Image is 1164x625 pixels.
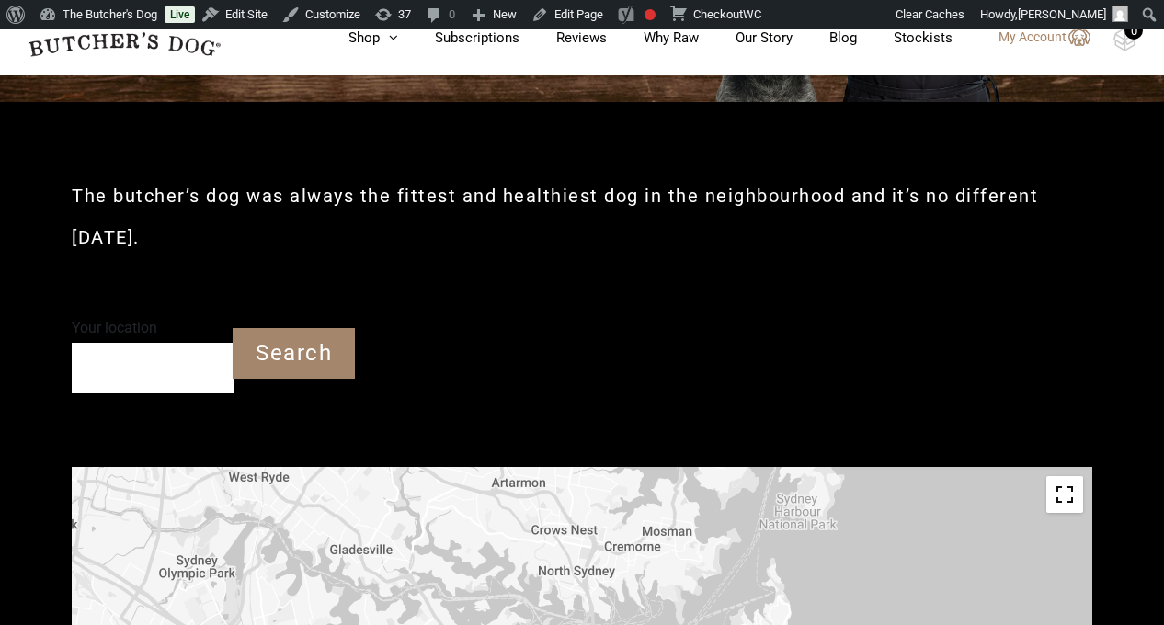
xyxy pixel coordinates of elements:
input: Search [233,328,355,379]
img: TBD_Cart-Empty.png [1113,28,1136,51]
a: Live [165,6,195,23]
a: Our Story [699,28,793,49]
button: Toggle fullscreen view [1046,476,1083,513]
span: [PERSON_NAME] [1018,7,1106,21]
a: Stockists [857,28,953,49]
a: Blog [793,28,857,49]
h2: The butcher’s dog was always the fittest and healthiest dog in the neighbourhood and it’s no diff... [72,176,1092,258]
div: Focus keyphrase not set [645,9,656,20]
a: Why Raw [607,28,699,49]
a: My Account [980,27,1090,49]
div: 0 [1124,21,1143,40]
a: Subscriptions [398,28,519,49]
a: Reviews [519,28,607,49]
a: Shop [312,28,398,49]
